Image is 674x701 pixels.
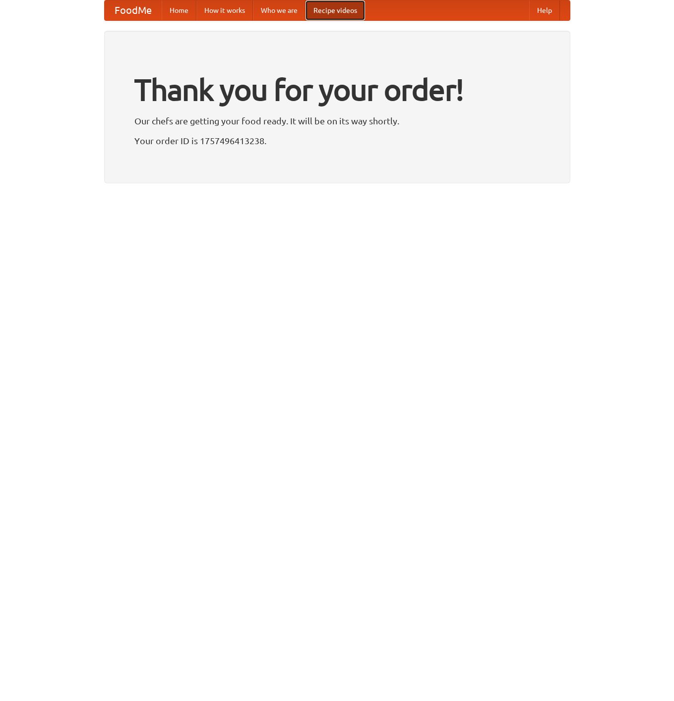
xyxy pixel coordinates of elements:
[306,0,365,20] a: Recipe videos
[196,0,253,20] a: How it works
[253,0,306,20] a: Who we are
[134,133,540,148] p: Your order ID is 1757496413238.
[134,113,540,128] p: Our chefs are getting your food ready. It will be on its way shortly.
[162,0,196,20] a: Home
[134,66,540,113] h1: Thank you for your order!
[529,0,560,20] a: Help
[105,0,162,20] a: FoodMe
